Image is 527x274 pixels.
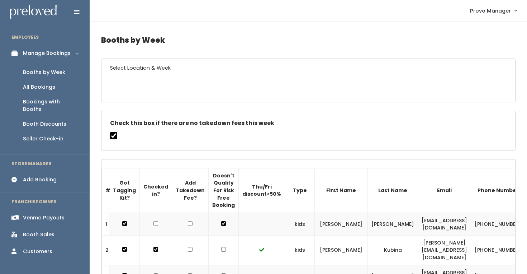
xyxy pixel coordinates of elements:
[23,135,63,143] div: Seller Check-in
[10,5,57,19] img: preloved logo
[102,168,109,213] th: #
[23,231,54,238] div: Booth Sales
[315,213,368,236] td: [PERSON_NAME]
[470,7,511,15] span: Provo Manager
[315,168,368,213] th: First Name
[109,168,140,213] th: Got Tagging Kit?
[285,235,315,265] td: kids
[285,168,315,213] th: Type
[23,120,66,128] div: Booth Discounts
[285,213,315,236] td: kids
[110,120,507,126] h5: Check this box if there are no takedown fees this week
[315,235,368,265] td: [PERSON_NAME]
[418,168,471,213] th: Email
[418,235,471,265] td: [PERSON_NAME][EMAIL_ADDRESS][DOMAIN_NAME]
[101,30,516,50] h4: Booths by Week
[471,168,525,213] th: Phone Number
[101,59,515,77] h6: Select Location & Week
[471,213,525,236] td: [PHONE_NUMBER]
[368,168,418,213] th: Last Name
[463,3,524,18] a: Provo Manager
[418,213,471,236] td: [EMAIL_ADDRESS][DOMAIN_NAME]
[102,213,109,236] td: 1
[23,176,57,184] div: Add Booking
[23,69,65,76] div: Booths by Week
[239,168,285,213] th: Thu/Fri discount>50%
[23,83,55,91] div: All Bookings
[368,235,418,265] td: Kubina
[368,213,418,236] td: [PERSON_NAME]
[23,98,78,113] div: Bookings with Booths
[23,50,71,57] div: Manage Bookings
[471,235,525,265] td: [PHONE_NUMBER]
[209,168,239,213] th: Doesn't Quality For Risk Free Booking
[23,214,65,222] div: Venmo Payouts
[102,235,109,265] td: 2
[172,168,209,213] th: Add Takedown Fee?
[23,248,52,255] div: Customers
[140,168,172,213] th: Checked in?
